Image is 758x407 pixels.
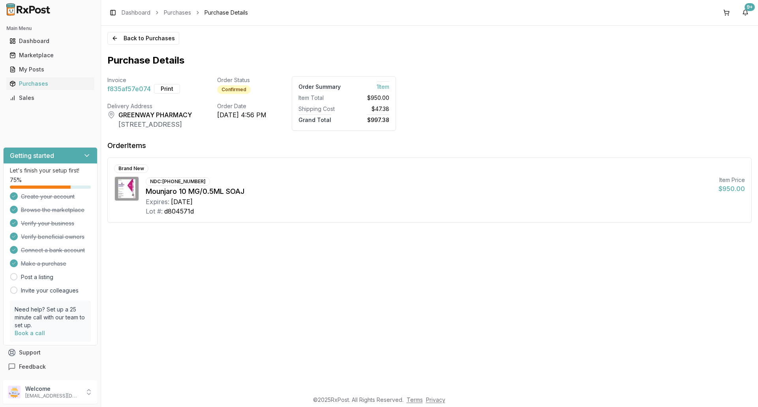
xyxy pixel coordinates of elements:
[21,273,53,281] a: Post a listing
[10,151,54,160] h3: Getting started
[118,110,192,120] div: GREENWAY PHARMACY
[731,380,750,399] iframe: Intercom live chat
[719,176,745,184] div: Item Price
[217,102,266,110] div: Order Date
[118,120,192,129] div: [STREET_ADDRESS]
[9,51,91,59] div: Marketplace
[3,35,98,47] button: Dashboard
[107,102,192,110] div: Delivery Address
[298,83,341,91] div: Order Summary
[6,34,94,48] a: Dashboard
[6,62,94,77] a: My Posts
[6,91,94,105] a: Sales
[407,396,423,403] a: Terms
[164,206,194,216] div: d804571d
[107,84,151,94] span: f835af57e074
[171,197,193,206] div: [DATE]
[3,49,98,62] button: Marketplace
[146,197,169,206] div: Expires:
[3,77,98,90] button: Purchases
[21,233,84,241] span: Verify beneficial owners
[107,54,752,67] h1: Purchase Details
[114,164,148,173] div: Brand New
[6,48,94,62] a: Marketplace
[164,9,191,17] a: Purchases
[154,84,180,94] button: Print
[217,110,266,120] div: [DATE] 4:56 PM
[9,66,91,73] div: My Posts
[3,63,98,76] button: My Posts
[21,260,66,268] span: Make a purchase
[9,80,91,88] div: Purchases
[298,114,331,123] span: Grand Total
[21,206,84,214] span: Browse the marketplace
[205,9,248,17] span: Purchase Details
[107,32,179,45] button: Back to Purchases
[3,345,98,360] button: Support
[745,3,755,11] div: 9+
[9,94,91,102] div: Sales
[21,219,74,227] span: Verify your business
[146,206,163,216] div: Lot #:
[298,105,341,113] div: Shipping Cost
[377,81,389,90] span: 1 Item
[3,3,54,16] img: RxPost Logo
[25,385,80,393] p: Welcome
[122,9,150,17] a: Dashboard
[10,176,22,184] span: 75 %
[426,396,445,403] a: Privacy
[347,94,389,102] div: $950.00
[21,246,85,254] span: Connect a bank account
[122,9,248,17] nav: breadcrumb
[146,186,712,197] div: Mounjaro 10 MG/0.5ML SOAJ
[9,37,91,45] div: Dashboard
[146,177,210,186] div: NDC: [PHONE_NUMBER]
[347,105,389,113] div: $47.38
[3,360,98,374] button: Feedback
[298,94,341,102] div: Item Total
[719,184,745,193] div: $950.00
[107,76,192,84] div: Invoice
[367,114,389,123] span: $997.38
[21,287,79,294] a: Invite your colleagues
[6,77,94,91] a: Purchases
[115,177,139,201] img: Mounjaro 10 MG/0.5ML SOAJ
[3,92,98,104] button: Sales
[217,85,251,94] div: Confirmed
[15,306,86,329] p: Need help? Set up a 25 minute call with our team to set up.
[10,167,91,174] p: Let's finish your setup first!
[217,76,266,84] div: Order Status
[6,25,94,32] h2: Main Menu
[25,393,80,399] p: [EMAIL_ADDRESS][DOMAIN_NAME]
[739,6,752,19] button: 9+
[19,363,46,371] span: Feedback
[107,140,146,151] div: Order Items
[15,330,45,336] a: Book a call
[21,193,75,201] span: Create your account
[8,386,21,398] img: User avatar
